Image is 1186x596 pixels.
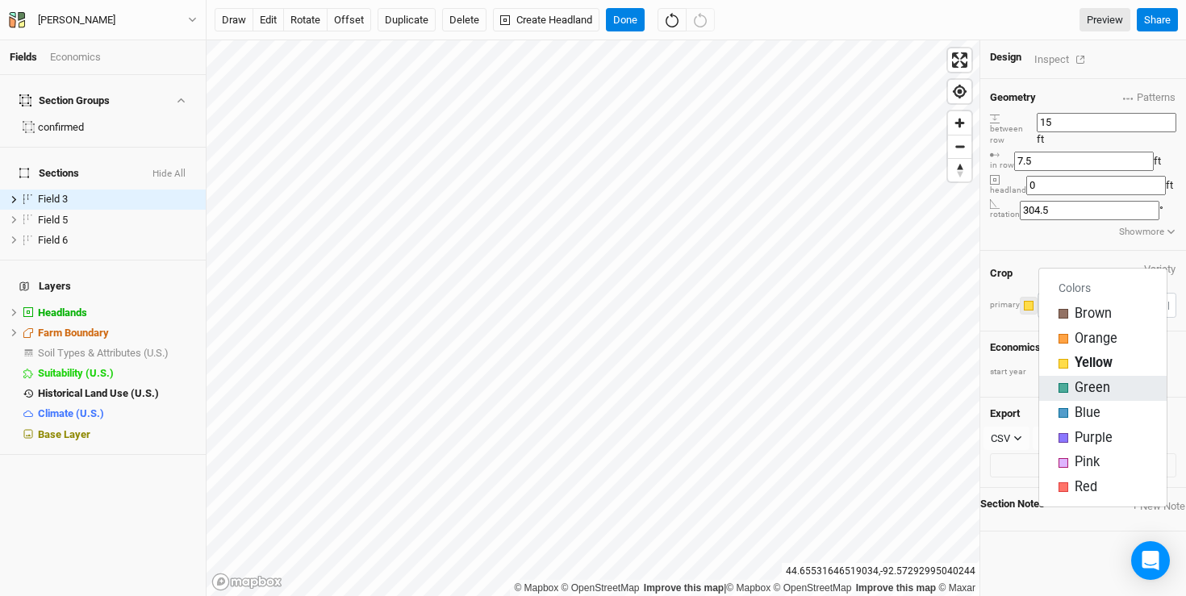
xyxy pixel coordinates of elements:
h4: Geometry [990,91,1036,104]
div: in row [990,150,1014,172]
button: edit [253,8,284,32]
button: Done [606,8,645,32]
button: Find my location [948,80,971,103]
span: Field 5 [38,214,68,226]
span: ft [1154,155,1161,167]
div: [PERSON_NAME] [38,12,115,28]
span: ft [1166,179,1173,191]
div: Section Groups [19,94,110,107]
button: Patterns [1122,89,1176,106]
button: Zoom out [948,135,971,158]
div: Field 5 [38,214,196,227]
button: Undo (^z) [658,8,687,32]
div: Climate (U.S.) [38,407,196,420]
span: Climate (U.S.) [38,407,104,419]
button: rotate [283,8,328,32]
canvas: Map [207,40,979,596]
a: Improve this map [856,582,936,594]
div: between row [990,114,1037,147]
button: Points [1033,427,1088,451]
button: [PERSON_NAME] [8,11,198,29]
a: OpenStreetMap [774,582,852,594]
span: Soil Types & Attributes (U.S.) [38,347,169,359]
button: Show section groups [173,95,187,106]
span: Orange [1075,330,1117,348]
span: Pink [1075,453,1100,472]
button: Share [1137,8,1178,32]
span: Zoom out [948,135,971,158]
span: ft [1037,133,1044,145]
div: Base Layer [38,428,196,441]
a: OpenStreetMap [562,582,640,594]
h4: Export [990,407,1176,420]
a: Maxar [938,582,975,594]
h4: Economics [990,341,1176,354]
button: Delete [442,8,487,32]
button: Enter fullscreen [948,48,971,72]
span: Brown [1075,305,1112,323]
div: start year [990,366,1046,378]
div: CSV [991,431,1010,447]
span: Historical Land Use (U.S.) [38,387,159,399]
span: ° [1159,204,1163,216]
div: Inspect [1034,50,1092,69]
span: Sections [19,167,79,180]
a: Preview [1080,8,1130,32]
button: offset [327,8,371,32]
div: 44.65531646519034 , -92.57292995040244 [782,563,979,580]
span: Field 6 [38,234,68,246]
button: Redo (^Z) [686,8,715,32]
button: Create Headland [493,8,599,32]
span: Patterns [1123,90,1176,106]
a: Mapbox [514,582,558,594]
button: Variety [1143,260,1176,287]
button: Hide All [152,169,186,180]
span: Farm Boundary [38,327,109,339]
span: Green [1075,379,1110,398]
button: Showmore [1118,224,1177,240]
span: Field 3 [38,193,68,205]
button: Reset bearing to north [948,158,971,181]
input: Black Locust - Daybreak Bareroot [1038,293,1176,318]
a: Improve this map [644,582,724,594]
div: Field 3 [38,193,196,206]
div: Soil Types & Attributes (U.S.) [38,347,196,360]
div: | [514,580,975,596]
span: Headlands [38,306,87,319]
a: Mapbox [726,582,770,594]
div: Field 6 [38,234,196,247]
div: Bronson Stone [38,12,115,28]
span: Red [1075,478,1097,497]
span: Blue [1075,404,1100,423]
div: Headlands [38,306,196,319]
h4: Crop [990,267,1013,280]
div: Suitability (U.S.) [38,367,196,380]
span: Base Layer [38,428,90,440]
h6: Colors [1039,275,1167,302]
div: primary [990,299,1020,311]
div: Historical Land Use (U.S.) [38,387,196,400]
div: rotation [990,199,1020,221]
div: Farm Boundary [38,327,196,340]
button: draw [215,8,253,32]
a: Fields [10,51,37,63]
div: headland [990,175,1026,197]
button: Zoom in [948,111,971,135]
button: Duplicate [378,8,436,32]
span: Purple [1075,429,1113,448]
div: Design [990,50,1021,65]
span: Suitability (U.S.) [38,367,114,379]
button: ExportField 3 [990,453,1176,477]
h4: Layers [10,270,196,302]
span: Reset bearing to north [948,159,971,181]
div: confirmed [38,121,196,134]
span: Yellow [1075,354,1113,373]
a: Mapbox logo [211,573,282,591]
span: Section Notes [980,498,1045,515]
button: CSV [983,427,1029,451]
div: Economics [50,50,101,65]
